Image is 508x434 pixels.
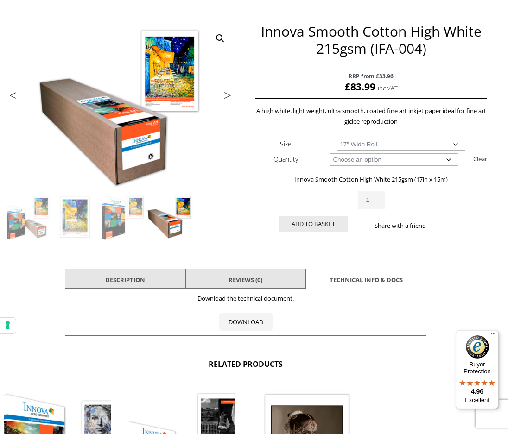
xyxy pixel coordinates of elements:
[70,293,421,304] p: Download the technical document.
[255,23,487,57] h1: Innova Smooth Cotton High White 215gsm (IFA-004)
[280,139,292,148] label: Size
[471,388,483,395] span: 4.96
[345,80,375,93] bdi: 83.99
[229,271,262,288] a: Reviews (0)
[5,194,51,240] img: Innova Smooth Cotton High White 215gsm (IFA-004)
[440,222,448,229] img: twitter sharing button
[279,216,348,232] button: Add to basket
[4,359,487,374] h2: Related products
[255,174,487,185] p: Innova Smooth Cotton High White 215gsm (17in x 15m)
[52,194,98,240] img: Innova Smooth Cotton High White 215gsm (IFA-004) - Image 2
[488,330,499,341] button: Menu
[429,222,437,229] img: facebook sharing button
[146,194,193,240] img: Innova Smooth Cotton High White 215gsm (IFA-004) - Image 4
[330,271,403,288] a: TECHNICAL INFO & DOCS
[273,155,298,164] label: Quantity
[105,271,145,288] a: Description
[456,361,499,375] p: Buyer Protection
[358,191,385,209] input: Product quantity
[473,151,487,166] a: Clear options
[371,220,429,231] p: Share with a friend
[456,330,499,409] button: Trusted Shops TrustmarkBuyer Protection4.96Excellent
[219,313,273,331] a: DOWNLOAD
[456,396,499,404] p: Excellent
[466,335,489,359] img: Trusted Shops Trustmark
[451,222,459,229] img: email sharing button
[99,194,146,240] img: Innova Smooth Cotton High White 215gsm (IFA-004) - Image 3
[255,71,487,82] span: RRP from £33.96
[255,106,487,127] p: A high white, light weight, ultra smooth, coated fine art inkjet paper ideal for fine art giclee ...
[212,30,229,47] a: View full-screen image gallery
[345,80,350,93] span: £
